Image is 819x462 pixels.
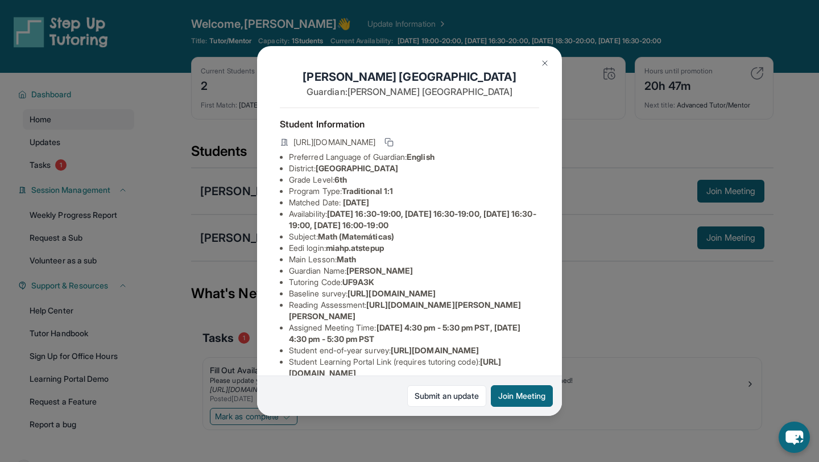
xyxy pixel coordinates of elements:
[382,135,396,149] button: Copy link
[289,277,539,288] li: Tutoring Code :
[289,208,539,231] li: Availability:
[280,85,539,98] p: Guardian: [PERSON_NAME] [GEOGRAPHIC_DATA]
[342,277,374,287] span: UF9A3K
[289,151,539,163] li: Preferred Language of Guardian:
[289,163,539,174] li: District:
[289,322,539,345] li: Assigned Meeting Time :
[334,175,347,184] span: 6th
[326,243,384,253] span: miahp.atstepup
[491,385,553,407] button: Join Meeting
[289,242,539,254] li: Eedi login :
[318,232,394,241] span: Math (Matemáticas)
[280,117,539,131] h4: Student Information
[289,209,536,230] span: [DATE] 16:30-19:00, [DATE] 16:30-19:00, [DATE] 16:30-19:00, [DATE] 16:00-19:00
[289,345,539,356] li: Student end-of-year survey :
[407,385,486,407] a: Submit an update
[346,266,413,275] span: [PERSON_NAME]
[289,300,522,321] span: [URL][DOMAIN_NAME][PERSON_NAME][PERSON_NAME]
[289,299,539,322] li: Reading Assessment :
[779,422,810,453] button: chat-button
[289,197,539,208] li: Matched Date:
[407,152,435,162] span: English
[316,163,398,173] span: [GEOGRAPHIC_DATA]
[289,323,520,344] span: [DATE] 4:30 pm - 5:30 pm PST, [DATE] 4:30 pm - 5:30 pm PST
[289,254,539,265] li: Main Lesson :
[343,197,369,207] span: [DATE]
[280,69,539,85] h1: [PERSON_NAME] [GEOGRAPHIC_DATA]
[289,231,539,242] li: Subject :
[540,59,549,68] img: Close Icon
[289,288,539,299] li: Baseline survey :
[293,137,375,148] span: [URL][DOMAIN_NAME]
[289,265,539,277] li: Guardian Name :
[348,288,436,298] span: [URL][DOMAIN_NAME]
[337,254,356,264] span: Math
[289,185,539,197] li: Program Type:
[342,186,393,196] span: Traditional 1:1
[289,356,539,379] li: Student Learning Portal Link (requires tutoring code) :
[289,174,539,185] li: Grade Level:
[391,345,479,355] span: [URL][DOMAIN_NAME]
